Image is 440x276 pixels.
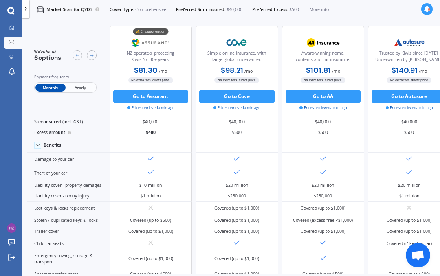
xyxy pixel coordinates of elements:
[217,35,257,50] img: Cove.webp
[314,193,332,199] div: $250,000
[398,183,420,189] div: $20 million
[306,66,331,76] b: $101.81
[110,128,192,139] div: $400
[214,78,259,83] span: No extra fees, direct price.
[110,7,134,13] span: Cover Type:
[27,202,110,216] div: Lost keys & locks replacement
[110,117,192,128] div: $40,000
[286,91,361,103] button: Go to AA
[130,218,171,224] div: Covered (up to $500)
[252,7,288,13] span: Preferred Excess:
[27,167,110,181] div: Theft of your car
[141,193,161,199] div: $1 million
[301,229,345,235] div: Covered (up to $1,000)
[389,35,429,50] img: Autosure.webp
[46,7,92,13] p: Market Scan for QYD3
[214,206,259,212] div: Covered (up to $1,000)
[128,256,173,262] div: Covered (up to $1,000)
[159,69,167,74] span: / mo
[44,143,61,148] div: Benefits
[312,183,334,189] div: $20 million
[34,50,61,55] span: We've found
[66,84,95,92] span: Yearly
[176,7,226,13] span: Preferred Sum Insured:
[27,191,110,202] div: Liability cover - bodily injury
[214,229,259,235] div: Covered (up to $1,000)
[287,50,359,66] div: Award-winning home, contents and car insurance.
[386,105,433,111] span: Prices retrieved a min ago
[221,66,243,76] b: $98.21
[133,29,168,35] div: 💰 Cheapest option
[244,69,253,74] span: / mo
[7,224,16,233] img: eae5dc33c589364e378c27d16cb36fd1
[332,69,340,74] span: / mo
[27,153,110,167] div: Damage to your car
[128,229,173,235] div: Covered (up to $1,000)
[27,237,110,251] div: Child car seats
[196,128,278,139] div: $500
[228,193,246,199] div: $250,000
[115,50,187,66] div: NZ operated; protecting Kiwis for 30+ years.
[27,251,110,268] div: Emergency towing, storage & transport
[406,243,430,268] a: Open chat
[35,84,65,92] span: Monthly
[113,91,189,103] button: Go to Assurant
[227,7,242,13] span: $40,000
[310,7,329,13] span: More info
[199,91,275,103] button: Go to Cove
[37,6,44,13] img: car.f15378c7a67c060ca3f3.svg
[201,50,273,66] div: Simple online insurance, with large global underwriter.
[127,105,174,111] span: Prices retrieved a min ago
[27,128,110,139] div: Excess amount
[139,183,162,189] div: $10 million
[301,206,345,212] div: Covered (up to $1,000)
[226,183,248,189] div: $20 million
[387,78,431,83] span: No extra fees, direct price.
[392,66,418,76] b: $140.91
[419,69,427,74] span: / mo
[299,105,347,111] span: Prices retrieved a min ago
[134,66,158,76] b: $81.30
[293,218,353,224] div: Covered (excess free <$1,000)
[282,117,365,128] div: $40,000
[387,229,431,235] div: Covered (up to $1,000)
[130,35,171,50] img: Assurant.png
[214,218,259,224] div: Covered (up to $1,000)
[27,226,110,237] div: Trailer cover
[303,35,343,50] img: AA.webp
[34,74,97,80] div: Payment frequency
[387,218,431,224] div: Covered (up to $1,000)
[301,78,345,83] span: No extra fees, direct price.
[289,7,299,13] span: $500
[128,78,173,83] span: No extra fees, direct price.
[196,117,278,128] div: $40,000
[399,193,419,199] div: $1 million
[34,54,61,62] span: 6 options
[27,216,110,227] div: Stolen / duplicated keys & locks
[387,241,432,247] div: Covered (if kept in car)
[135,7,166,13] span: Comprehensive
[282,128,365,139] div: $500
[213,105,261,111] span: Prices retrieved a min ago
[27,117,110,128] div: Sum insured (incl. GST)
[27,180,110,191] div: Liability cover - property damages
[214,256,259,262] div: Covered (up to $1,000)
